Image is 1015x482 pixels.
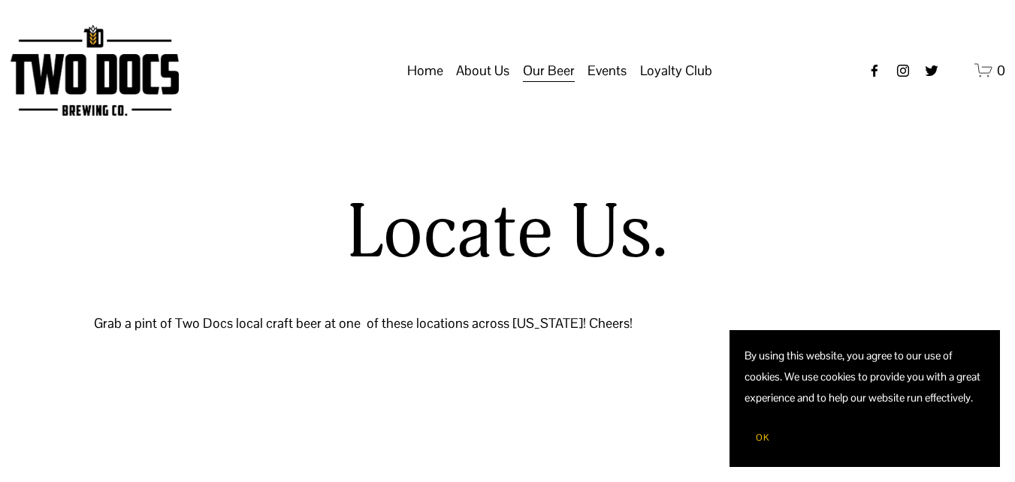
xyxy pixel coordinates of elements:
img: Two Docs Brewing Co. [11,25,179,116]
a: folder dropdown [523,56,575,85]
span: Our Beer [523,58,575,83]
h1: Locate Us. [219,192,796,275]
p: Grab a pint of Two Docs local craft beer at one of these locations across [US_STATE]! Cheers! [94,311,922,336]
span: 0 [997,62,1005,79]
span: Loyalty Club [640,58,712,83]
span: OK [756,432,769,444]
p: By using this website, you agree to our use of cookies. We use cookies to provide you with a grea... [745,345,985,408]
a: folder dropdown [456,56,509,85]
a: Facebook [867,63,882,78]
a: instagram-unauth [896,63,911,78]
a: 0 items in cart [974,61,1005,80]
a: Home [407,56,443,85]
a: folder dropdown [640,56,712,85]
a: folder dropdown [588,56,627,85]
a: twitter-unauth [924,63,939,78]
span: About Us [456,58,509,83]
button: OK [745,423,781,452]
section: Cookie banner [730,330,1000,467]
span: Events [588,58,627,83]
